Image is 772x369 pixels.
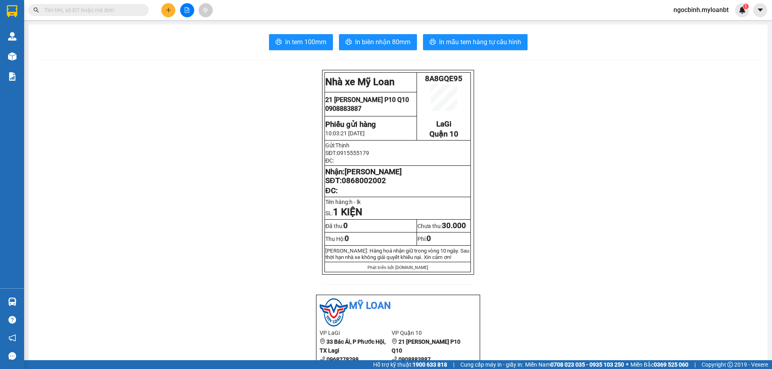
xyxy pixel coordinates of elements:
[325,199,470,205] p: Tên hàng:
[320,298,476,314] li: Mỹ Loan
[342,176,386,185] span: 0868002002
[392,328,464,337] li: VP Quận 10
[320,356,325,362] span: phone
[320,328,392,337] li: VP LaGi
[161,3,175,17] button: plus
[654,361,688,368] strong: 0369 525 060
[525,360,624,369] span: Miền Nam
[398,356,431,363] b: 0908883887
[285,37,326,47] span: In tem 100mm
[44,6,139,14] input: Tìm tên, số ĐT hoặc mã đơn
[429,130,458,139] span: Quận 10
[199,3,213,17] button: aim
[275,39,282,46] span: printer
[326,356,359,363] b: 0968278298
[425,74,462,83] span: 8A8GQE95
[339,206,362,218] strong: KIỆN
[423,34,528,50] button: printerIn mẫu tem hàng tự cấu hình
[743,4,749,9] sup: 1
[345,167,402,176] span: [PERSON_NAME]
[325,130,365,137] span: 10:03:21 [DATE]
[325,105,361,112] span: 0908883887
[325,76,394,88] strong: Nhà xe Mỹ Loan
[8,352,16,360] span: message
[320,338,325,344] span: environment
[630,360,688,369] span: Miền Bắc
[8,298,16,306] img: warehouse-icon
[8,72,16,81] img: solution-icon
[337,150,369,156] span: 0915555179
[325,157,334,164] span: ĐC:
[180,3,194,17] button: file-add
[392,338,397,344] span: environment
[325,220,417,232] td: Đã thu:
[320,338,386,354] b: 33 Bác Ái, P Phước Hội, TX Lagi
[7,5,17,17] img: logo-vxr
[33,7,39,13] span: search
[8,316,16,324] span: question-circle
[392,338,460,354] b: 21 [PERSON_NAME] P10 Q10
[626,363,628,366] span: ⚪️
[325,167,402,185] strong: Nhận: SĐT:
[333,206,339,218] span: 1
[439,37,521,47] span: In mẫu tem hàng tự cấu hình
[8,52,16,61] img: warehouse-icon
[373,360,447,369] span: Hỗ trợ kỹ thuật:
[325,120,376,129] strong: Phiếu gửi hàng
[429,39,436,46] span: printer
[203,7,208,13] span: aim
[349,199,364,205] span: h - lk
[325,210,362,216] span: SL:
[417,220,471,232] td: Chưa thu:
[325,96,409,104] span: 21 [PERSON_NAME] P10 Q10
[667,5,735,15] span: ngocbinh.myloanbt
[739,6,746,14] img: icon-new-feature
[335,142,349,149] span: Thịnh
[427,234,431,243] span: 0
[343,221,348,230] span: 0
[325,248,469,260] span: [PERSON_NAME]: Hàng hoá nhận giữ trong vòng 10 ngày. Sau thời hạn nhà xe không giải quy...
[436,120,452,128] span: LaGi
[460,360,523,369] span: Cung cấp máy in - giấy in:
[744,4,747,9] span: 1
[550,361,624,368] strong: 0708 023 035 - 0935 103 250
[345,234,349,243] span: 0
[325,150,369,156] span: SĐT:
[166,7,171,13] span: plus
[392,356,397,362] span: phone
[345,39,352,46] span: printer
[453,360,454,369] span: |
[757,6,764,14] span: caret-down
[694,360,696,369] span: |
[325,142,470,149] p: Gửi:
[355,37,411,47] span: In biên nhận 80mm
[325,232,417,245] td: Thu Hộ:
[184,7,190,13] span: file-add
[413,361,447,368] strong: 1900 633 818
[8,334,16,342] span: notification
[339,34,417,50] button: printerIn biên nhận 80mm
[269,34,333,50] button: printerIn tem 100mm
[325,186,337,195] span: ĐC:
[8,32,16,41] img: warehouse-icon
[727,362,733,367] span: copyright
[442,221,466,230] span: 30.000
[753,3,767,17] button: caret-down
[368,265,428,270] span: Phát triển bởi [DOMAIN_NAME]
[320,298,348,326] img: logo.jpg
[417,232,471,245] td: Phí:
